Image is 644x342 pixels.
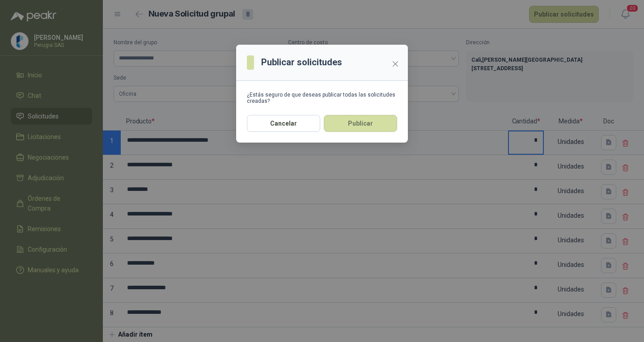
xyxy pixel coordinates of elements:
[388,57,402,71] button: Close
[247,115,320,132] button: Cancelar
[392,60,399,68] span: close
[261,55,342,69] h3: Publicar solicitudes
[324,115,397,132] button: Publicar
[247,92,397,104] div: ¿Estás seguro de que deseas publicar todas las solicitudes creadas?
